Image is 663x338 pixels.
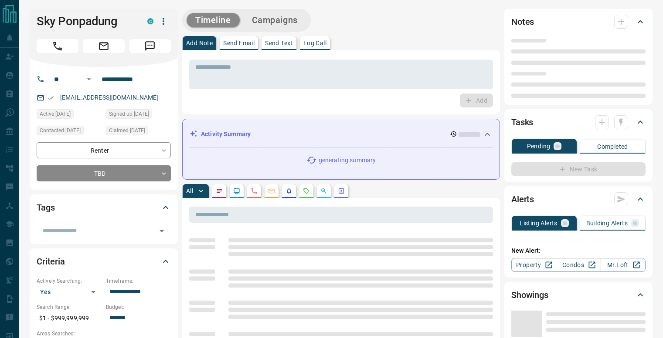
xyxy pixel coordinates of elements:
[106,126,171,138] div: Fri Aug 16 2024
[37,285,102,299] div: Yes
[216,187,223,194] svg: Notes
[511,288,548,302] h2: Showings
[129,39,171,53] span: Message
[320,187,327,194] svg: Opportunities
[37,254,65,268] h2: Criteria
[37,303,102,311] p: Search Range:
[268,187,275,194] svg: Emails
[156,225,168,237] button: Open
[597,144,628,150] p: Completed
[190,126,493,142] div: Activity Summary
[511,11,646,32] div: Notes
[511,189,646,210] div: Alerts
[37,197,171,218] div: Tags
[186,40,213,46] p: Add Note
[303,40,326,46] p: Log Call
[319,156,376,165] p: generating summary
[265,40,293,46] p: Send Text
[37,311,102,325] p: $1 - $999,999,999
[520,220,558,226] p: Listing Alerts
[511,192,534,206] h2: Alerts
[37,142,171,158] div: Renter
[106,277,171,285] p: Timeframe:
[186,188,193,194] p: All
[37,251,171,272] div: Criteria
[109,110,149,118] span: Signed up [DATE]
[48,95,54,101] svg: Email Verified
[109,126,145,135] span: Claimed [DATE]
[233,187,240,194] svg: Lead Browsing Activity
[106,303,171,311] p: Budget:
[511,115,533,129] h2: Tasks
[37,39,78,53] span: Call
[37,126,102,138] div: Wed Jun 25 2025
[106,109,171,121] div: Sun Jul 07 2024
[60,94,159,101] a: [EMAIL_ADDRESS][DOMAIN_NAME]
[37,330,171,338] p: Areas Searched:
[37,277,102,285] p: Actively Searching:
[511,112,646,133] div: Tasks
[37,14,134,28] h1: Sky Ponpadung
[601,258,646,272] a: Mr.Loft
[40,110,71,118] span: Active [DATE]
[556,258,601,272] a: Condos
[40,126,81,135] span: Contacted [DATE]
[511,284,646,305] div: Showings
[243,13,306,27] button: Campaigns
[338,187,345,194] svg: Agent Actions
[37,109,102,121] div: Tue Oct 07 2025
[37,165,171,181] div: TBD
[187,13,240,27] button: Timeline
[286,187,292,194] svg: Listing Alerts
[586,220,628,226] p: Building Alerts
[83,39,125,53] span: Email
[511,246,646,255] p: New Alert:
[251,187,258,194] svg: Calls
[37,201,54,214] h2: Tags
[511,258,556,272] a: Property
[511,15,534,29] h2: Notes
[223,40,255,46] p: Send Email
[303,187,310,194] svg: Requests
[147,18,153,24] div: condos.ca
[527,143,551,149] p: Pending
[201,130,251,139] p: Activity Summary
[84,74,94,84] button: Open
